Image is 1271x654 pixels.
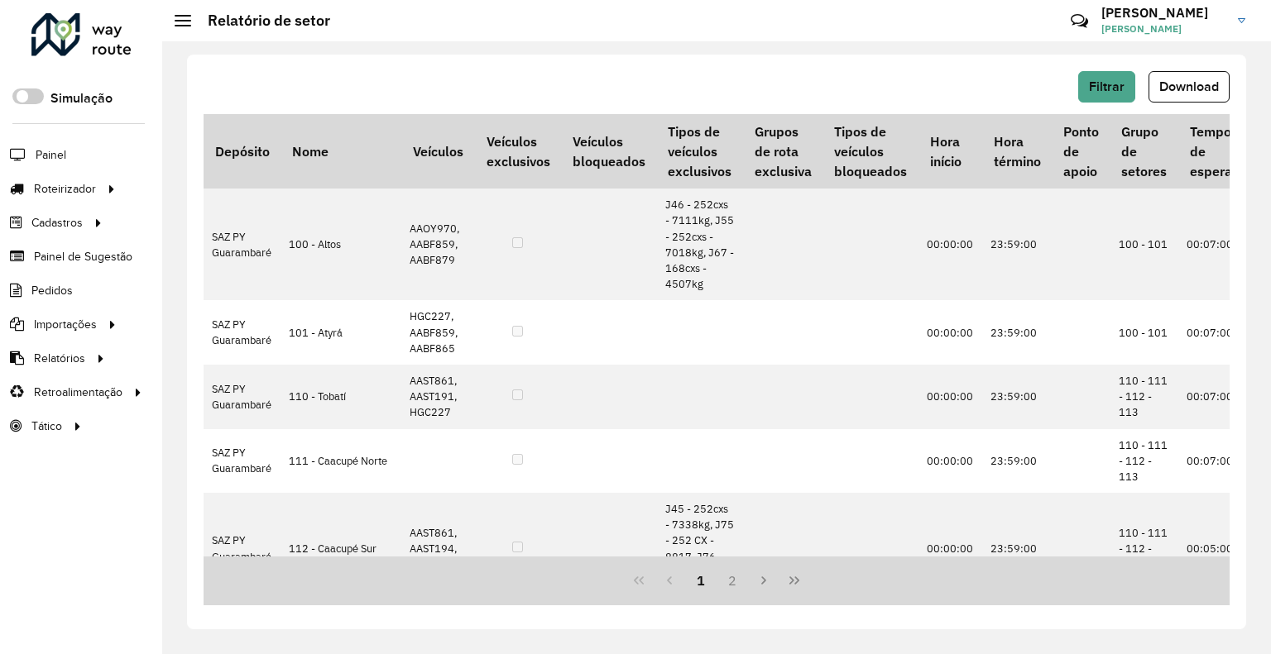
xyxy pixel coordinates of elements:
td: 00:00:00 [918,189,982,300]
td: J45 - 252cxs - 7338kg, J75 - 252 CX - 8817, J76 - 252 CX - 8751 [657,493,743,604]
td: SAZ PY Guarambaré [204,493,281,604]
button: 2 [717,565,748,596]
td: AAOY970, AABF859, AABF879 [401,189,474,300]
td: SAZ PY Guarambaré [204,365,281,429]
button: Filtrar [1078,71,1135,103]
th: Hora início [918,114,982,189]
td: 110 - 111 - 112 - 113 [1110,365,1178,429]
td: 23:59:00 [982,300,1052,365]
td: AAST861, AAST191, HGC227 [401,365,474,429]
span: Pedidos [31,282,73,299]
td: AAST861, AAST194, AABF867 [401,493,474,604]
td: 23:59:00 [982,429,1052,494]
th: Veículos [401,114,474,189]
th: Depósito [204,114,281,189]
th: Veículos bloqueados [561,114,656,189]
span: Download [1159,79,1219,93]
td: 110 - 111 - 112 - 113 [1110,493,1178,604]
th: Veículos exclusivos [475,114,561,189]
span: [PERSON_NAME] [1101,21,1225,36]
td: 00:07:00 [1178,300,1243,365]
td: 00:07:00 [1178,429,1243,494]
td: J46 - 252cxs - 7111kg, J55 - 252cxs - 7018kg, J67 - 168cxs - 4507kg [657,189,743,300]
td: 100 - Altos [281,189,401,300]
th: Tempo de espera [1178,114,1243,189]
th: Tipos de veículos bloqueados [823,114,918,189]
td: 101 - Atyrá [281,300,401,365]
span: Tático [31,418,62,435]
td: 00:07:00 [1178,189,1243,300]
button: Download [1149,71,1230,103]
td: 100 - 101 [1110,189,1178,300]
td: 110 - 111 - 112 - 113 [1110,429,1178,494]
td: 111 - Caacupé Norte [281,429,401,494]
td: 00:00:00 [918,365,982,429]
th: Grupo de setores [1110,114,1178,189]
label: Simulação [50,88,113,108]
h2: Relatório de setor [191,12,330,30]
td: 00:07:00 [1178,365,1243,429]
td: 100 - 101 [1110,300,1178,365]
td: 00:00:00 [918,300,982,365]
span: Painel [36,146,66,164]
button: 1 [685,565,717,596]
a: Contato Rápido [1062,3,1097,39]
span: Retroalimentação [34,384,122,401]
h3: [PERSON_NAME] [1101,5,1225,21]
th: Ponto de apoio [1052,114,1110,189]
td: 23:59:00 [982,493,1052,604]
span: Roteirizador [34,180,96,198]
th: Tipos de veículos exclusivos [657,114,743,189]
td: SAZ PY Guarambaré [204,429,281,494]
td: 00:00:00 [918,493,982,604]
th: Nome [281,114,401,189]
span: Painel de Sugestão [34,248,132,265]
span: Filtrar [1089,79,1125,93]
td: 00:00:00 [918,429,982,494]
td: 00:05:00 [1178,493,1243,604]
button: Last Page [779,565,810,596]
td: SAZ PY Guarambaré [204,189,281,300]
td: 23:59:00 [982,365,1052,429]
span: Cadastros [31,214,83,232]
span: Relatórios [34,350,85,367]
td: SAZ PY Guarambaré [204,300,281,365]
td: 23:59:00 [982,189,1052,300]
button: Next Page [748,565,779,596]
td: 112 - Caacupé Sur [281,493,401,604]
td: HGC227, AABF859, AABF865 [401,300,474,365]
span: Importações [34,316,97,333]
th: Grupos de rota exclusiva [743,114,823,189]
td: 110 - Tobatí [281,365,401,429]
th: Hora término [982,114,1052,189]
